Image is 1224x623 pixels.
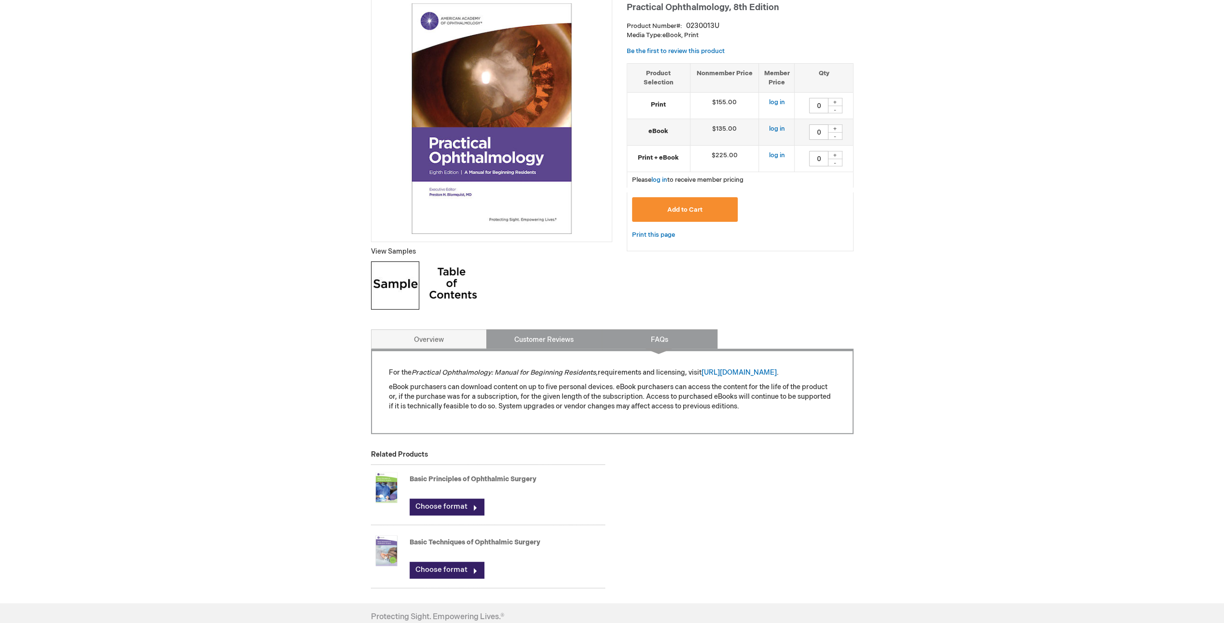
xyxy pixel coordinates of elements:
[667,206,702,214] span: Add to Cart
[690,63,759,92] th: Nonmember Price
[769,98,784,106] a: log in
[627,31,853,40] p: eBook, Print
[389,382,836,411] p: eBook purchasers can download content on up to five personal devices. eBook purchasers can access...
[410,475,536,483] a: Basic Principles of Ophthalmic Surgery
[632,153,685,163] strong: Print + eBook
[627,22,682,30] strong: Product Number
[769,125,784,133] a: log in
[627,2,779,13] span: Practical Ophthalmology, 8th Edition
[809,98,828,113] input: Qty
[632,197,738,222] button: Add to Cart
[632,100,685,109] strong: Print
[376,3,607,234] img: Practical Ophthalmology, 8th Edition
[429,261,477,310] img: Click to view
[686,21,719,31] div: 0230013U
[632,176,743,184] span: Please to receive member pricing
[632,127,685,136] strong: eBook
[828,124,842,133] div: +
[410,499,484,515] a: Choose format
[690,93,759,119] td: $155.00
[371,468,402,507] img: Basic Principles of Ophthalmic Surgery
[627,31,662,39] strong: Media Type:
[759,63,795,92] th: Member Price
[809,124,828,140] input: Qty
[389,368,836,411] div: For the requirements and licensing, visit .
[371,247,612,257] p: View Samples
[795,63,853,92] th: Qty
[690,119,759,146] td: $135.00
[828,132,842,140] div: -
[371,450,428,459] strong: Related Products
[828,106,842,113] div: -
[412,368,598,377] em: Practical Ophthalmology: Manual for Beginning Residents,
[828,98,842,106] div: +
[371,261,419,310] img: Click to view
[410,538,540,546] a: Basic Techniques of Ophthalmic Surgery
[627,47,725,55] a: Be the first to review this product
[410,562,484,578] a: Choose format
[809,151,828,166] input: Qty
[651,176,667,184] a: log in
[769,151,784,159] a: log in
[371,531,402,570] img: Basic Techniques of Ophthalmic Surgery
[627,63,690,92] th: Product Selection
[690,146,759,172] td: $225.00
[828,151,842,159] div: +
[828,159,842,166] div: -
[371,329,487,349] a: Overview
[701,368,777,377] a: [URL][DOMAIN_NAME]
[486,329,602,349] a: Customer Reviews
[632,229,675,241] a: Print this page
[602,329,717,349] a: FAQs
[371,613,504,622] h4: Protecting Sight. Empowering Lives.®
